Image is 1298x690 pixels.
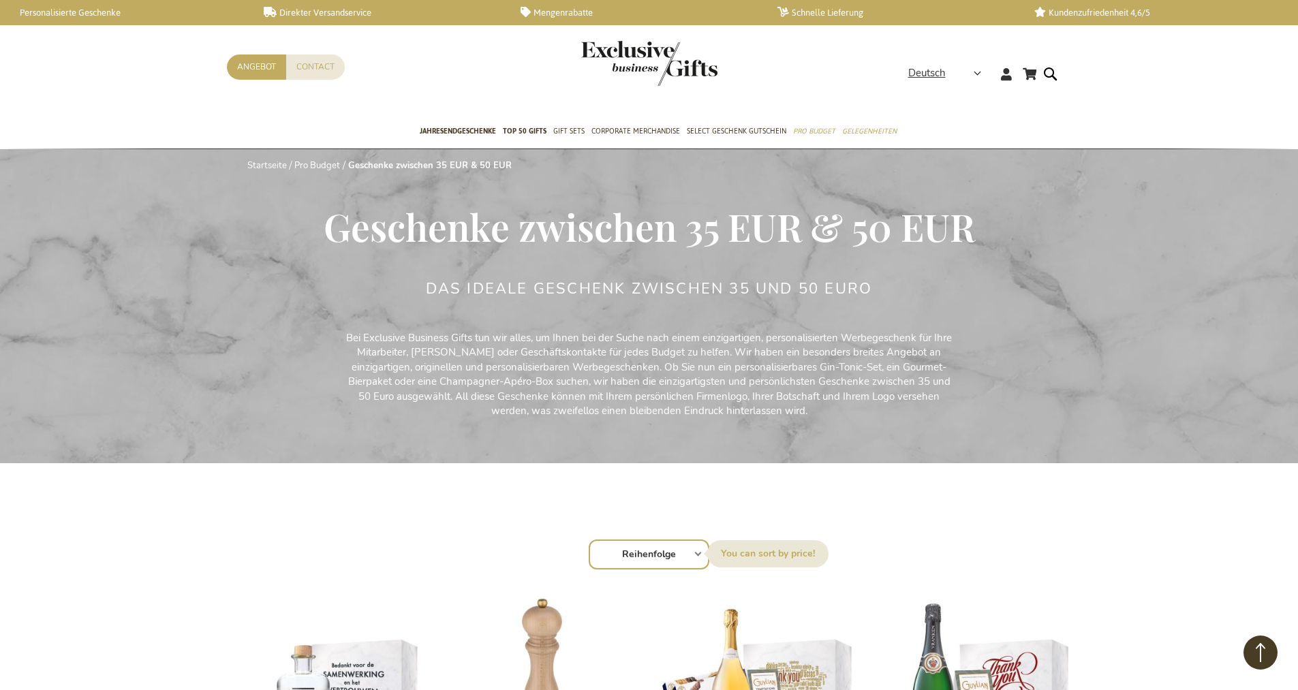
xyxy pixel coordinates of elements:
[426,281,873,297] h2: Das ideale Geschenk zwischen 35 und 50 Euro
[553,124,585,138] span: Gift Sets
[908,65,946,81] span: Deutsch
[707,540,829,567] label: Sortieren nach
[420,124,496,138] span: Jahresendgeschenke
[1034,7,1269,18] a: Kundenzufriedenheit 4,6/5
[503,115,546,149] a: TOP 50 Gifts
[581,41,717,86] img: Exclusive Business gifts logo
[521,7,756,18] a: Mengenrabatte
[420,115,496,149] a: Jahresendgeschenke
[264,7,499,18] a: Direkter Versandservice
[777,7,1013,18] a: Schnelle Lieferung
[687,115,786,149] a: Select Geschenk Gutschein
[7,7,242,18] a: Personalisierte Geschenke
[793,115,835,149] a: Pro Budget
[227,54,286,80] a: Angebot
[247,159,287,172] a: Startseite
[294,159,340,172] a: Pro Budget
[286,54,345,80] a: Contact
[348,159,512,172] strong: Geschenke zwischen 35 EUR & 50 EUR
[343,331,956,419] p: Bei Exclusive Business Gifts tun wir alles, um Ihnen bei der Suche nach einem einzigartigen, pers...
[591,115,680,149] a: Corporate Merchandise
[553,115,585,149] a: Gift Sets
[842,124,897,138] span: Gelegenheiten
[591,124,680,138] span: Corporate Merchandise
[503,124,546,138] span: TOP 50 Gifts
[324,201,975,251] span: Geschenke zwischen 35 EUR & 50 EUR
[581,41,649,86] a: store logo
[793,124,835,138] span: Pro Budget
[687,124,786,138] span: Select Geschenk Gutschein
[842,115,897,149] a: Gelegenheiten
